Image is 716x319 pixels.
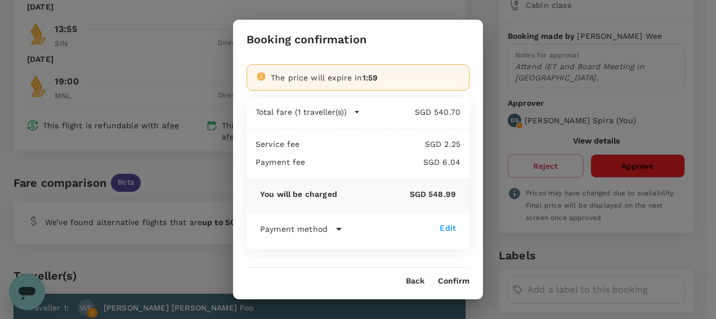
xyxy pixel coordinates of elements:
p: Payment fee [256,156,306,168]
button: Confirm [438,277,469,286]
p: You will be charged [260,188,337,200]
p: SGD 548.99 [337,188,456,200]
p: SGD 540.70 [360,106,460,118]
h3: Booking confirmation [247,33,366,46]
p: Payment method [260,223,328,235]
p: SGD 2.25 [300,138,460,150]
div: Edit [440,222,456,233]
p: Service fee [256,138,300,150]
button: Back [406,277,424,286]
p: Total fare (1 traveller(s)) [256,106,347,118]
p: SGD 6.04 [306,156,460,168]
span: 1:59 [363,73,378,82]
div: The price will expire in [271,72,460,83]
button: Total fare (1 traveller(s)) [256,106,360,118]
